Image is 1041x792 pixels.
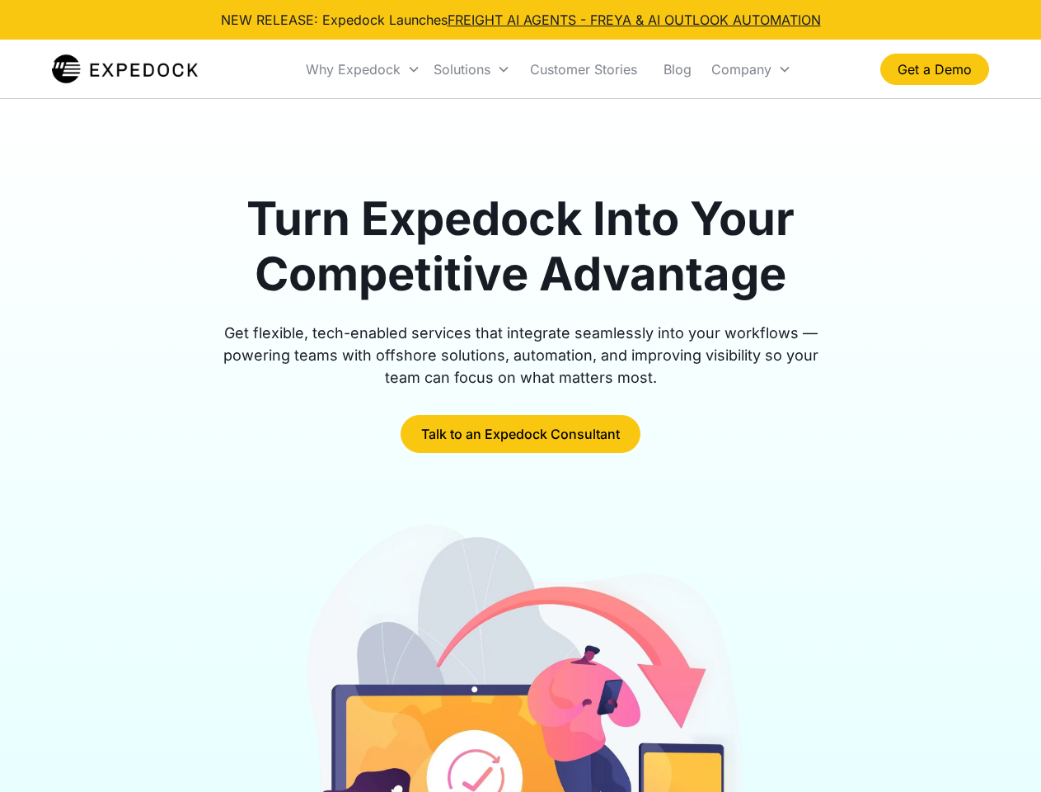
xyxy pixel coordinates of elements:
[204,191,837,302] h1: Turn Expedock Into Your Competitive Advantage
[959,713,1041,792] iframe: Chat Widget
[306,61,401,78] div: Why Expedock
[711,61,771,78] div: Company
[221,10,821,30] div: NEW RELEASE: Expedock Launches
[880,54,989,85] a: Get a Demo
[52,53,198,86] img: Expedock Logo
[650,41,705,97] a: Blog
[517,41,650,97] a: Customer Stories
[705,41,798,97] div: Company
[299,41,427,97] div: Why Expedock
[204,322,837,389] div: Get flexible, tech-enabled services that integrate seamlessly into your workflows — powering team...
[448,12,821,28] a: FREIGHT AI AGENTS - FREYA & AI OUTLOOK AUTOMATION
[434,61,490,78] div: Solutions
[52,53,198,86] a: home
[401,415,640,453] a: Talk to an Expedock Consultant
[427,41,517,97] div: Solutions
